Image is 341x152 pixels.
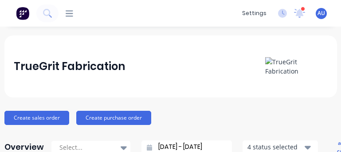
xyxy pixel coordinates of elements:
div: TrueGrit Fabrication [14,58,125,75]
img: TrueGrit Fabrication [265,57,327,76]
button: Create sales order [4,111,69,125]
div: settings [238,7,271,20]
img: Factory [16,7,29,20]
span: AU [317,9,325,17]
div: 4 status selected [247,142,303,152]
button: Create purchase order [76,111,151,125]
